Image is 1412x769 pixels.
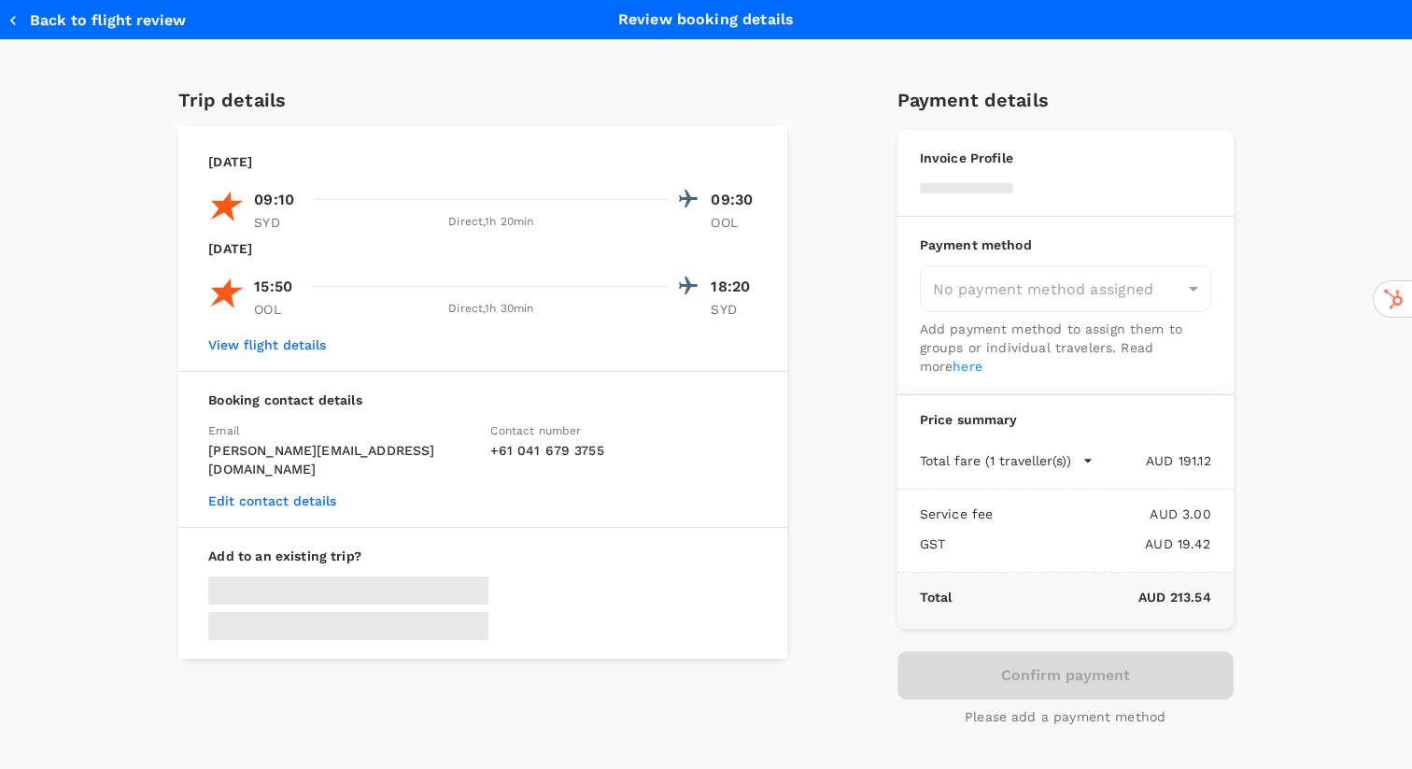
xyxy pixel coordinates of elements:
[312,213,670,232] div: Direct , 1h 20min
[920,320,1211,376] p: Add payment method to assign them to groups or individual travelers. Read more
[711,276,757,298] p: 18:20
[254,300,301,319] p: OOL
[490,424,581,437] span: Contact number
[711,213,757,232] p: OOL
[312,300,670,319] div: Direct , 1h 30min
[208,152,252,171] p: [DATE]
[920,149,1211,167] p: Invoice Profile
[208,239,252,258] p: [DATE]
[920,451,1071,470] p: Total fare (1 traveller(s))
[618,8,794,31] p: Review booking details
[208,337,326,352] button: View flight details
[490,441,757,460] p: + 61 041 679 3755
[711,300,757,319] p: SYD
[208,493,336,508] button: Edit contact details
[208,188,246,225] img: JQ
[208,441,475,478] p: [PERSON_NAME][EMAIL_ADDRESS][DOMAIN_NAME]
[178,85,286,115] h6: Trip details
[920,534,945,553] p: GST
[254,189,294,211] p: 09:10
[208,275,246,312] img: JQ
[1094,451,1211,470] p: AUD 191.12
[993,505,1210,523] p: AUD 3.00
[953,359,982,374] a: here
[920,265,1211,312] div: No payment method assigned
[897,85,1234,115] h6: Payment details
[920,410,1211,429] p: Price summary
[920,451,1094,470] button: Total fare (1 traveller(s))
[254,276,292,298] p: 15:50
[711,189,757,211] p: 09:30
[208,547,757,565] p: Add to an existing trip?
[952,588,1210,606] p: AUD 213.54
[945,534,1211,553] p: AUD 19.42
[920,235,1211,254] p: Payment method
[254,213,301,232] p: SYD
[7,11,186,30] button: Back to flight review
[208,424,240,437] span: Email
[920,588,953,606] p: Total
[965,707,1165,726] p: Please add a payment method
[920,505,994,523] p: Service fee
[208,391,757,409] p: Booking contact details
